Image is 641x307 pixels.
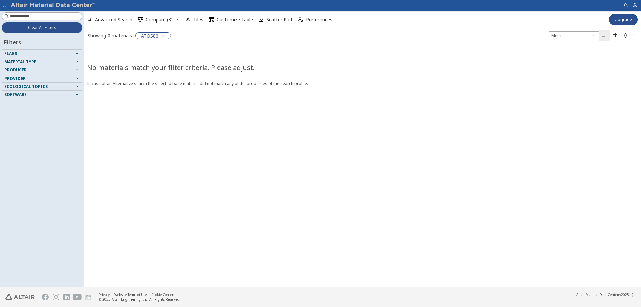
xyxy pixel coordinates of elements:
button: Tile View [610,30,620,41]
button: Ecological Topics [2,83,82,91]
span: Material Type [4,59,36,65]
span: Tiles [193,17,203,22]
button: Table View [599,30,610,41]
span: Flags [4,51,17,56]
span: Producer [4,67,27,73]
div: Filters [2,33,24,49]
div: Showing 0 materials [88,32,132,39]
button: Provider [2,74,82,83]
a: Cookie Consent [151,292,176,297]
img: Altair Engineering [5,294,35,300]
span: Clear All Filters [28,25,56,30]
button: Theme [620,30,638,41]
i:  [623,33,628,38]
i:  [138,17,143,22]
span: Provider [4,75,26,81]
i:  [612,33,618,38]
div: Unit System [549,31,599,39]
span: ATOS80 [141,33,158,39]
i:  [602,33,607,38]
span: Software [4,92,27,97]
button: Software [2,91,82,99]
span: Upgrade [615,17,632,22]
span: Scatter Plot [266,17,293,22]
img: Altair Material Data Center [11,2,96,9]
button: Producer [2,66,82,74]
span: Customize Table [217,17,253,22]
button: Clear All Filters [2,22,82,33]
i:  [298,17,303,22]
span: Advanced Search [95,17,132,22]
span: Metric [549,31,599,39]
button: Material Type [2,58,82,66]
div: (v2025.1) [576,292,633,297]
span: Ecological Topics [4,84,48,89]
span: Altair Material Data Center [576,292,618,297]
span: Compare (3) [146,17,173,22]
a: Privacy [99,292,110,297]
button: Upgrade [609,14,638,25]
span: Preferences [306,17,332,22]
i:  [209,17,214,22]
a: Website Terms of Use [114,292,147,297]
button: Flags [2,50,82,58]
div: © 2025 Altair Engineering, Inc. All Rights Reserved. [99,297,180,302]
